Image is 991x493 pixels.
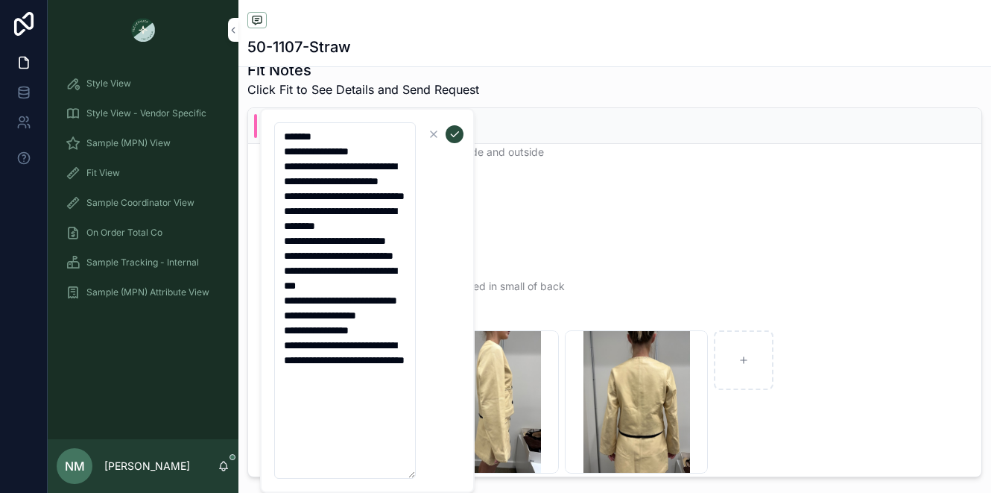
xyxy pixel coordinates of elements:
[57,219,229,246] a: On Order Total Co
[247,37,351,57] h1: 50-1107-Straw
[57,279,229,306] a: Sample (MPN) Attribute View
[86,107,206,119] span: Style View - Vendor Specific
[272,115,957,294] span: [DATE] FIt Status: Proto - reduce sleeve as pinned from both inside and outside - add 1/2" to che...
[86,286,209,298] span: Sample (MPN) Attribute View
[86,257,199,269] span: Sample Tracking - Internal
[86,227,162,239] span: On Order Total Co
[65,457,85,475] span: NM
[57,249,229,276] a: Sample Tracking - Internal
[57,70,229,97] a: Style View
[57,160,229,186] a: Fit View
[86,137,171,149] span: Sample (MPN) View
[104,459,190,474] p: [PERSON_NAME]
[86,167,120,179] span: Fit View
[247,60,479,81] h1: Fit Notes
[86,78,131,90] span: Style View
[131,18,155,42] img: App logo
[86,197,194,209] span: Sample Coordinator View
[57,100,229,127] a: Style View - Vendor Specific
[57,189,229,216] a: Sample Coordinator View
[266,312,963,324] span: Fit Photos
[57,130,229,157] a: Sample (MPN) View
[48,60,238,325] div: scrollable content
[247,81,479,98] span: Click Fit to See Details and Send Request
